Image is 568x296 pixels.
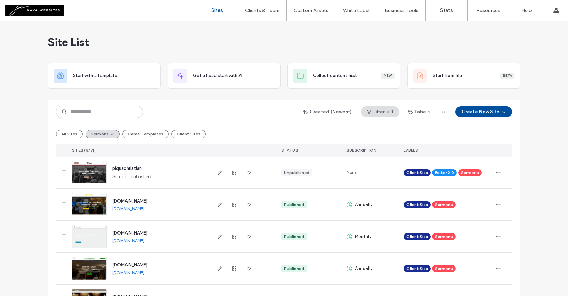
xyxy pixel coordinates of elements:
a: [DOMAIN_NAME] [112,238,144,243]
span: Site List [48,35,89,49]
label: Stats [440,7,453,14]
label: Help [521,8,532,14]
div: Published [284,265,304,272]
span: LABELS [404,148,418,153]
div: Collect content firstNew [287,63,400,89]
span: Annually [355,265,373,272]
a: [DOMAIN_NAME] [112,262,147,268]
span: Client Site [406,202,428,208]
a: [DOMAIN_NAME] [112,206,144,211]
a: [DOMAIN_NAME] [112,198,147,204]
button: Create New Site [455,106,512,117]
span: Site not published [112,173,152,180]
span: Monthly [355,233,372,240]
div: Start from fileBeta [407,63,520,89]
span: SITES (5/81) [72,148,96,153]
span: SUBSCRIPTION [347,148,376,153]
label: Custom Assets [294,8,328,14]
span: Sermons [435,233,453,240]
div: Published [284,202,304,208]
span: Client Site [406,170,428,176]
button: Camel Templates [122,130,169,138]
span: Start with a template [73,72,117,79]
label: White Label [343,8,370,14]
span: Annually [355,201,373,208]
a: [DOMAIN_NAME] [112,230,147,236]
button: Sermons [86,130,120,138]
div: Beta [500,73,514,79]
span: STATUS [281,148,298,153]
div: Get a head start with AI [168,63,281,89]
label: Business Tools [384,8,419,14]
a: piquachristian [112,166,142,171]
span: Client Site [406,265,428,272]
label: Sites [211,7,223,14]
span: None [347,169,357,176]
span: Get a head start with AI [193,72,242,79]
span: Sermons [435,265,453,272]
div: Published [284,233,304,240]
span: Sermons [435,202,453,208]
label: Clients & Team [245,8,279,14]
button: All Sites [56,130,83,138]
button: Filter1 [361,106,399,117]
span: Editor 2.0 [435,170,454,176]
div: New [381,73,395,79]
div: Start with a template [48,63,161,89]
span: Collect content first [313,72,357,79]
a: [DOMAIN_NAME] [112,270,144,275]
button: Created (Newest) [297,106,358,117]
div: Unpublished [284,170,309,176]
span: Client Site [406,233,428,240]
span: Sermons [461,170,479,176]
span: Start from file [433,72,462,79]
label: Resources [476,8,500,14]
button: Labels [402,106,436,117]
button: Client Sites [171,130,206,138]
